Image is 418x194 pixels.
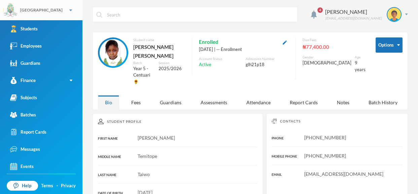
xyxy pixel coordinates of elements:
div: [EMAIL_ADDRESS][DOMAIN_NAME] [325,16,382,21]
div: Report Cards [10,129,46,136]
div: Age [355,55,365,60]
div: [GEOGRAPHIC_DATA] [20,7,63,13]
div: glh21p18 [246,61,289,68]
div: Bio [98,95,119,110]
img: STUDENT [100,39,127,66]
span: [PERSON_NAME] [138,135,175,141]
img: STUDENT [387,8,401,21]
div: Contacts [272,119,403,124]
a: Terms [41,183,53,189]
div: Assessments [194,95,234,110]
div: 2025/2026 [159,65,185,72]
div: Due Fees [303,37,365,43]
div: Finance [10,77,36,84]
div: Messages [10,146,40,153]
input: Search [106,7,294,22]
div: Guardians [153,95,188,110]
div: Student Profile [98,119,257,124]
span: Active [199,61,211,68]
img: search [96,12,102,18]
div: Subjects [10,94,37,101]
div: Batches [10,111,36,118]
div: Students [10,25,38,32]
div: Student name [133,37,185,43]
span: 4 [317,7,323,13]
div: Admission Number [246,56,289,61]
div: Notes [330,95,356,110]
button: Options [376,37,403,53]
div: Guardians [10,60,40,67]
span: Temitope [138,153,157,159]
div: Year 5 - Centuari🌻 [133,65,153,85]
span: Enrolled [199,37,218,46]
div: Attendance [239,95,278,110]
div: [PERSON_NAME] [PERSON_NAME] [133,43,185,60]
div: Account Status [199,56,242,61]
div: Batch History [361,95,405,110]
a: Help [7,181,38,191]
div: Report Cards [283,95,325,110]
div: Fees [124,95,148,110]
div: · [57,183,58,189]
span: Taiwo [138,171,150,177]
div: [PERSON_NAME] [325,8,382,16]
div: [DEMOGRAPHIC_DATA] [303,60,351,66]
div: 9 years [355,60,365,73]
div: Batch [133,60,153,65]
a: Privacy [61,183,76,189]
div: ₦77,400.00 [303,43,365,51]
div: [DATE] | -- Enrollment [199,46,289,53]
div: Session [159,60,185,65]
span: [EMAIL_ADDRESS][DOMAIN_NAME] [304,171,383,177]
div: Employees [10,43,42,50]
div: Gender [303,55,351,60]
img: logo [4,4,17,17]
span: [PHONE_NUMBER] [304,135,346,140]
button: Edit [281,38,289,46]
span: [PHONE_NUMBER] [304,153,346,159]
div: Events [10,163,34,170]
